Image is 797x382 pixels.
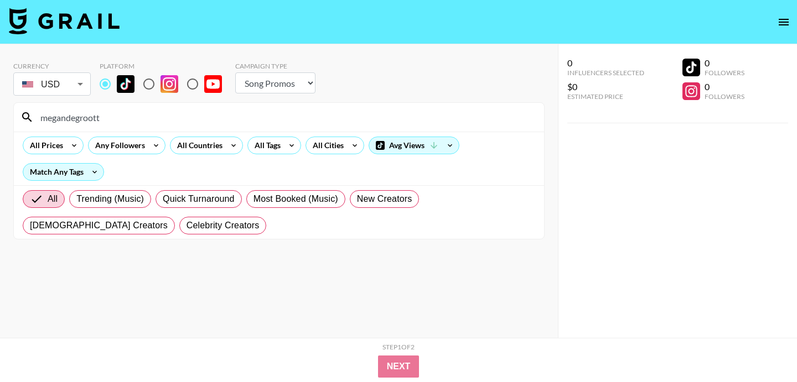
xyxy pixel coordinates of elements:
[89,137,147,154] div: Any Followers
[9,8,120,34] img: Grail Talent
[13,62,91,70] div: Currency
[382,343,415,351] div: Step 1 of 2
[705,92,744,101] div: Followers
[15,75,89,94] div: USD
[170,137,225,154] div: All Countries
[187,219,260,232] span: Celebrity Creators
[705,69,744,77] div: Followers
[161,75,178,93] img: Instagram
[163,192,235,206] span: Quick Turnaround
[100,62,231,70] div: Platform
[117,75,134,93] img: TikTok
[204,75,222,93] img: YouTube
[567,57,644,69] div: 0
[378,355,420,378] button: Next
[248,137,283,154] div: All Tags
[235,62,315,70] div: Campaign Type
[567,69,644,77] div: Influencers Selected
[357,192,412,206] span: New Creators
[34,108,537,126] input: Search by User Name
[30,219,168,232] span: [DEMOGRAPHIC_DATA] Creators
[23,137,65,154] div: All Prices
[705,57,744,69] div: 0
[742,327,784,369] iframe: Drift Widget Chat Controller
[253,192,338,206] span: Most Booked (Music)
[567,92,644,101] div: Estimated Price
[567,81,644,92] div: $0
[705,81,744,92] div: 0
[76,192,144,206] span: Trending (Music)
[48,192,58,206] span: All
[306,137,346,154] div: All Cities
[773,11,795,33] button: open drawer
[23,164,103,180] div: Match Any Tags
[369,137,459,154] div: Avg Views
